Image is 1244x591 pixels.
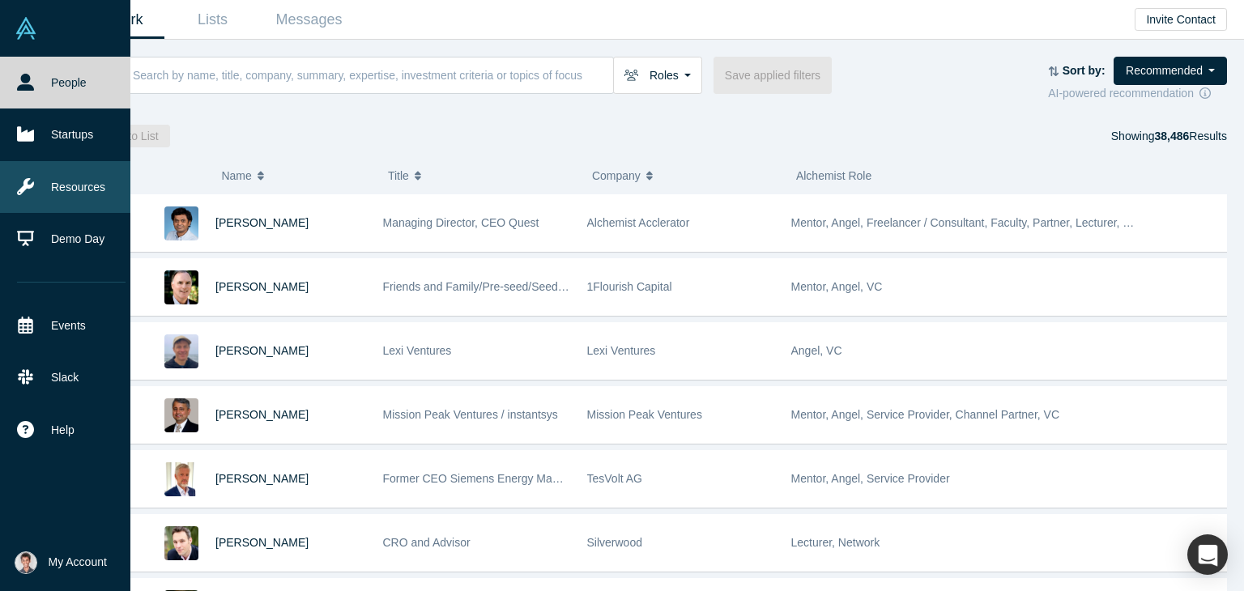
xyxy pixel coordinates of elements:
span: Mission Peak Ventures / instantsys [383,408,558,421]
span: Mission Peak Ventures [587,408,702,421]
img: Alchemist Vault Logo [15,17,37,40]
img: Satyam Goel's Account [15,551,37,574]
a: [PERSON_NAME] [215,216,309,229]
img: Ralf Christian's Profile Image [164,462,198,496]
span: Mentor, Angel, Freelancer / Consultant, Faculty, Partner, Lecturer, VC [791,216,1139,229]
span: Lecturer, Network [791,536,880,549]
span: Mentor, Angel, Service Provider, Channel Partner, VC [791,408,1060,421]
span: Angel, VC [791,344,842,357]
span: Title [388,159,409,193]
span: Friends and Family/Pre-seed/Seed Angel and VC Investor [383,280,675,293]
span: TesVolt AG [587,472,642,485]
span: Alchemist Role [796,169,871,182]
button: Invite Contact [1135,8,1227,31]
div: AI-powered recommendation [1048,85,1227,102]
span: 1Flourish Capital [587,280,672,293]
a: [PERSON_NAME] [215,472,309,485]
span: Mentor, Angel, VC [791,280,883,293]
button: Add to List [94,125,170,147]
span: CRO and Advisor [383,536,471,549]
span: Lexi Ventures [383,344,452,357]
img: David Lane's Profile Image [164,270,198,304]
button: Company [592,159,779,193]
strong: 38,486 [1154,130,1189,142]
button: Roles [613,57,702,94]
a: [PERSON_NAME] [215,344,309,357]
button: Name [221,159,371,193]
span: Company [592,159,641,193]
span: Name [221,159,251,193]
img: Jonah Probell's Profile Image [164,334,198,368]
div: Showing [1111,125,1227,147]
span: Lexi Ventures [587,344,656,357]
strong: Sort by: [1063,64,1106,77]
span: Silverwood [587,536,642,549]
a: [PERSON_NAME] [215,280,309,293]
input: Search by name, title, company, summary, expertise, investment criteria or topics of focus [131,56,613,94]
a: Lists [164,1,261,39]
span: Former CEO Siemens Energy Management Division of SIEMENS AG [383,472,731,485]
img: Vipin Chawla's Profile Image [164,398,198,432]
span: My Account [49,554,107,571]
span: Mentor, Angel, Service Provider [791,472,950,485]
span: Help [51,422,75,439]
span: Results [1154,130,1227,142]
a: Messages [261,1,357,39]
span: Managing Director, CEO Quest [383,216,539,229]
span: Alchemist Acclerator [587,216,690,229]
button: Recommended [1114,57,1227,85]
img: Gnani Palanikumar's Profile Image [164,206,198,240]
img: Alexander Shartsis's Profile Image [164,526,198,560]
button: My Account [15,551,107,574]
a: [PERSON_NAME] [215,536,309,549]
button: Save applied filters [714,57,832,94]
button: Title [388,159,575,193]
a: [PERSON_NAME] [215,408,309,421]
